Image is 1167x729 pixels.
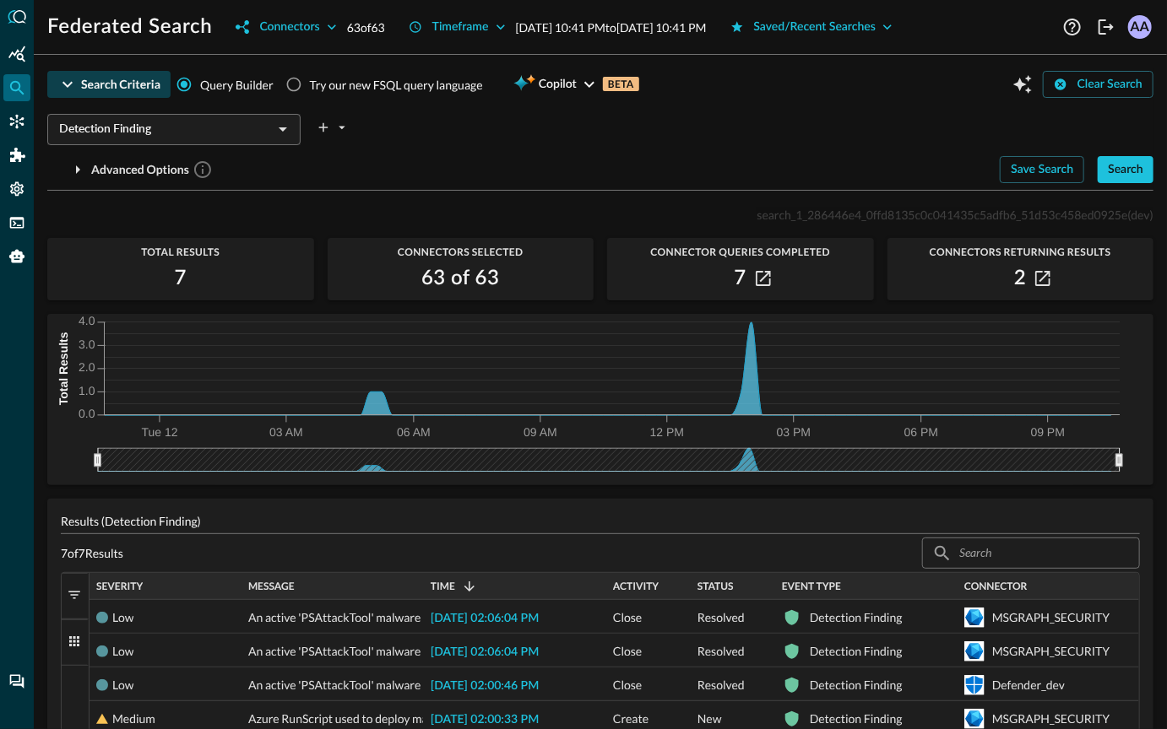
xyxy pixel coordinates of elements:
[964,709,985,729] svg: Microsoft Graph API - Security
[697,634,745,668] span: Resolved
[47,156,223,183] button: Advanced Options
[524,426,557,440] tspan: 09 AM
[539,74,577,95] span: Copilot
[248,580,295,592] span: Message
[79,361,95,375] tspan: 2.0
[79,315,95,328] tspan: 4.0
[225,13,346,40] button: Connectors
[3,209,30,236] div: FSQL
[431,680,539,692] span: [DATE] 02:00:46 PM
[959,537,1101,569] input: Search
[964,675,985,695] svg: Microsoft Defender for Endpoint
[516,19,707,36] p: [DATE] 10:41 PM to [DATE] 10:41 PM
[310,76,483,94] div: Try our new FSQL query language
[175,265,187,292] h2: 7
[57,332,70,405] tspan: Total Results
[112,634,133,668] div: Low
[79,384,95,397] tspan: 1.0
[4,142,31,169] div: Addons
[269,426,303,440] tspan: 03 AM
[1011,159,1073,181] div: Save Search
[200,76,274,94] span: Query Builder
[248,668,740,702] span: An active 'PSAttackTool' malware in a PowerShell script was prevented from executing via AMSI
[314,114,351,141] button: plus-arrow-button
[431,613,539,624] span: [DATE] 02:06:04 PM
[992,668,1065,702] div: Defender_dev
[1128,208,1153,222] span: (dev)
[271,117,295,141] button: Open
[904,426,938,440] tspan: 06 PM
[1077,74,1143,95] div: Clear Search
[328,246,594,258] span: Connectors Selected
[431,714,539,726] span: [DATE] 02:00:33 PM
[613,580,659,592] span: Activity
[259,17,319,38] div: Connectors
[3,40,30,67] div: Summary Insights
[1108,159,1143,181] div: Search
[1031,426,1065,440] tspan: 09 PM
[887,246,1154,258] span: Connectors Returning Results
[964,607,985,628] svg: Microsoft Graph API - Security
[964,580,1028,592] span: Connector
[3,668,30,695] div: Chat
[112,668,133,702] div: Low
[503,71,649,98] button: CopilotBETA
[47,13,212,40] h1: Federated Search
[47,71,171,98] button: Search Criteria
[431,580,455,592] span: Time
[3,175,30,202] div: Settings
[61,512,1140,530] p: Results (Detection Finding)
[607,246,874,258] span: Connector Queries Completed
[3,108,30,135] div: Connectors
[47,246,314,258] span: Total Results
[347,19,385,36] p: 63 of 63
[421,265,499,292] h2: 63 of 63
[810,668,903,702] div: Detection Finding
[613,668,642,702] span: Close
[777,426,811,440] tspan: 03 PM
[697,601,745,634] span: Resolved
[141,426,177,440] tspan: Tue 12
[3,74,30,101] div: Federated Search
[1128,15,1152,39] div: AA
[810,601,903,634] div: Detection Finding
[52,119,268,140] input: Select an Event Type
[1014,265,1026,292] h2: 2
[79,408,95,421] tspan: 0.0
[91,159,213,181] div: Advanced Options
[79,337,95,351] tspan: 3.0
[757,208,1128,222] span: search_1_286446e4_0ffd8135c0c041435c5adfb6_51d53c458ed0925e
[432,17,489,38] div: Timeframe
[613,601,642,634] span: Close
[650,426,684,440] tspan: 12 PM
[754,17,877,38] div: Saved/Recent Searches
[1098,156,1153,183] button: Search
[1000,156,1084,183] button: Save Search
[735,265,746,292] h2: 7
[1093,13,1120,40] button: Logout
[613,634,642,668] span: Close
[431,646,539,658] span: [DATE] 02:06:04 PM
[96,580,143,592] span: Severity
[720,13,904,40] button: Saved/Recent Searches
[112,601,133,634] div: Low
[1059,13,1086,40] button: Help
[399,13,516,40] button: Timeframe
[810,634,903,668] div: Detection Finding
[81,74,160,95] div: Search Criteria
[603,77,639,91] p: BETA
[1043,71,1153,98] button: Clear Search
[1009,71,1036,98] button: Open Query Copilot
[992,634,1110,668] div: MSGRAPH_SECURITY
[964,641,985,661] svg: Microsoft Graph API - Security
[61,544,123,562] p: 7 of 7 Results
[248,601,740,634] span: An active 'PSAttackTool' malware in a PowerShell script was prevented from executing via AMSI
[248,634,740,668] span: An active 'PSAttackTool' malware in a PowerShell script was prevented from executing via AMSI
[782,580,841,592] span: Event Type
[992,601,1110,634] div: MSGRAPH_SECURITY
[697,580,734,592] span: Status
[397,426,431,440] tspan: 06 AM
[697,668,745,702] span: Resolved
[3,243,30,270] div: Query Agent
